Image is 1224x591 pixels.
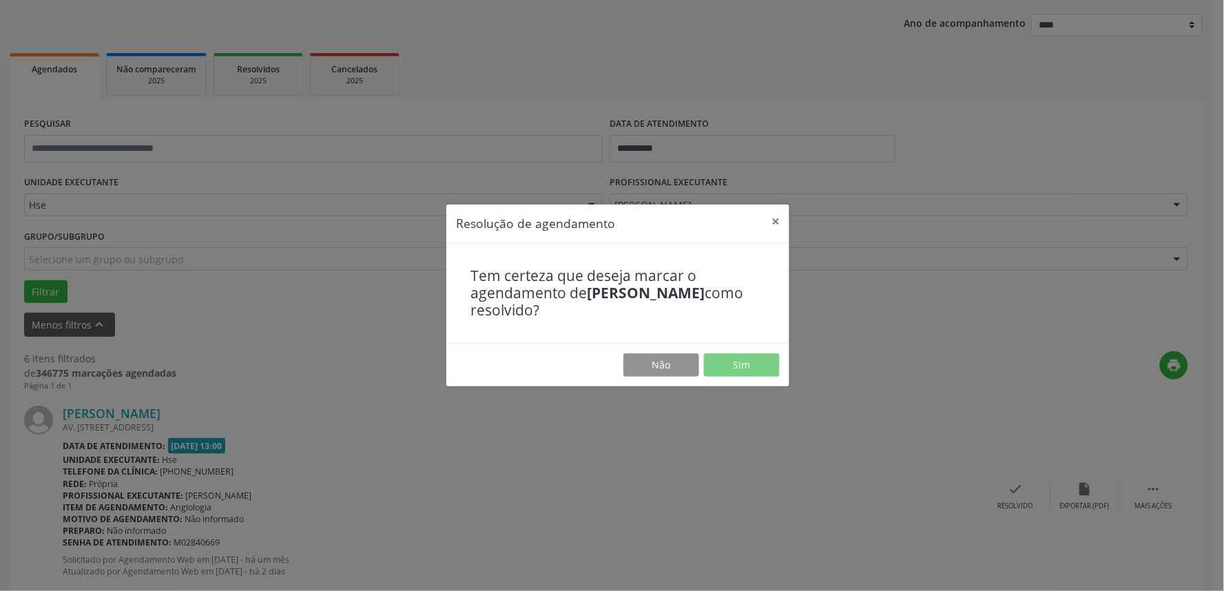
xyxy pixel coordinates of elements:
h4: Tem certeza que deseja marcar o agendamento de como resolvido? [470,267,765,320]
button: Close [762,205,789,238]
button: Sim [704,353,780,377]
h5: Resolução de agendamento [456,214,615,232]
button: Não [623,353,699,377]
b: [PERSON_NAME] [587,283,705,302]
